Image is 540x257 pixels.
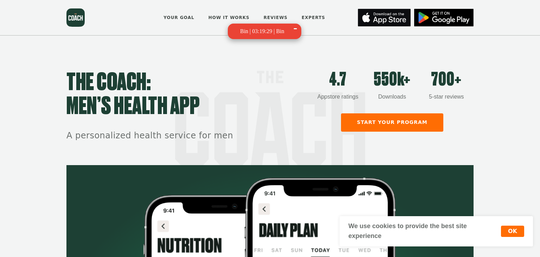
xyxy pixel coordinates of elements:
[341,113,443,132] a: Start your program
[501,226,524,237] button: OK
[206,10,252,25] a: How it works
[66,8,85,27] a: the Coach homepage
[419,71,474,89] div: 700+
[66,8,85,27] img: the coach logo
[66,130,311,142] h2: A personalized health service for men
[293,18,298,45] div: -
[261,10,290,25] a: Reviews
[311,71,365,89] div: 4.7
[419,93,474,101] div: 5-star reviews
[365,71,419,89] div: 550k+
[299,10,328,25] a: Experts
[66,71,311,119] h1: THE COACH: men’s health app
[240,27,284,36] div: Bin | 03:19:29 | Bin
[358,9,411,26] img: App Store button
[161,10,197,25] a: Your goal
[311,93,365,101] div: Appstore ratings
[365,93,419,101] div: Downloads
[348,221,501,241] div: We use cookies to provide the best site experience
[414,9,474,26] img: App Store button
